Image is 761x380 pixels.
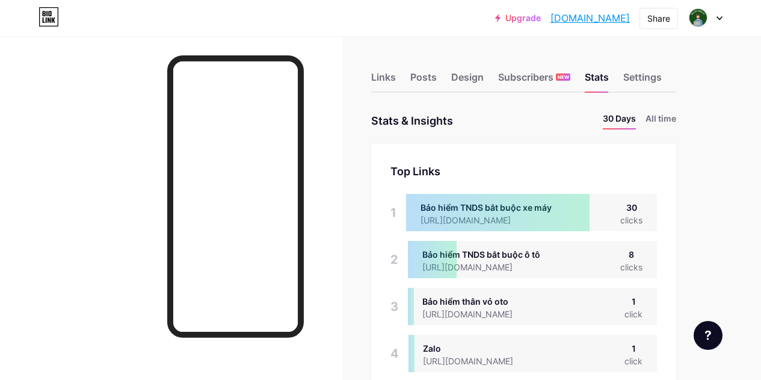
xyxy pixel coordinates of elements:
[558,73,569,81] span: NEW
[620,261,642,273] div: clicks
[390,163,657,179] div: Top Links
[624,308,642,320] div: click
[620,201,642,214] div: 30
[390,288,398,325] div: 3
[623,70,662,92] div: Settings
[422,308,532,320] div: [URL][DOMAIN_NAME]
[624,295,642,308] div: 1
[495,13,541,23] a: Upgrade
[371,112,453,129] div: Stats & Insights
[410,70,437,92] div: Posts
[550,11,630,25] a: [DOMAIN_NAME]
[620,248,642,261] div: 8
[603,112,636,129] li: 30 Days
[390,194,396,231] div: 1
[422,261,540,273] div: [URL][DOMAIN_NAME]
[647,12,670,25] div: Share
[422,248,540,261] div: Bảo hiểm TNDS bắt buộc ô tô
[451,70,484,92] div: Design
[624,355,642,367] div: click
[620,214,642,226] div: clicks
[423,355,532,367] div: [URL][DOMAIN_NAME]
[645,112,676,129] li: All time
[585,70,609,92] div: Stats
[687,7,710,30] img: muabaohiemdi
[390,241,398,278] div: 2
[423,342,532,355] div: Zalo
[390,335,399,372] div: 4
[371,70,396,92] div: Links
[498,70,570,92] div: Subscribers
[624,342,642,355] div: 1
[422,295,532,308] div: Bảo hiểm thân vỏ oto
